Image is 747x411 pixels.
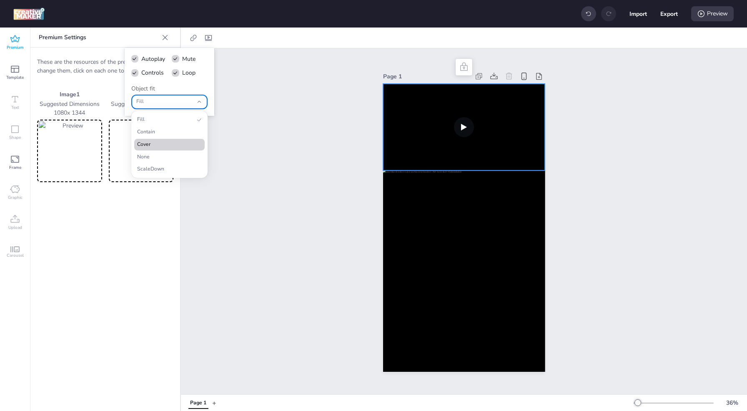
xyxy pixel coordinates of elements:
div: Preview [691,6,734,21]
span: Premium [7,44,24,51]
span: Mute [182,55,196,63]
span: Template [6,74,24,81]
div: Page 1 [190,399,206,407]
p: 1080 x 576 [109,108,174,117]
span: Loop [182,68,196,77]
p: Image 1 [37,90,102,99]
span: Fill [137,116,195,123]
div: Tabs [184,396,212,410]
span: Cover [137,141,195,148]
span: ScaleDown [137,165,195,173]
span: Contain [137,128,195,136]
p: 1080 x 1344 [37,108,102,117]
span: Frame [9,164,21,171]
span: None [137,153,195,161]
span: Upload [8,224,22,231]
span: Autoplay [141,55,165,63]
p: Suggested Dimensions [109,100,174,108]
span: Text [11,104,19,111]
button: Import [629,5,647,23]
p: These are the resources of the premium creative. To change them, click on each one to replace it. [37,58,173,75]
span: Shape [9,134,21,141]
p: Premium Settings [39,28,158,48]
div: Page 1 [383,72,470,81]
p: Video 1 [109,90,174,99]
button: Export [660,5,678,23]
span: Fill [136,98,193,105]
div: 36 % [722,398,742,407]
span: Carousel [7,252,24,259]
p: Suggested Dimensions [37,100,102,108]
span: Graphic [8,194,23,201]
img: Preview [39,121,100,180]
button: + [212,396,216,410]
span: Controls [141,68,164,77]
img: logo Creative Maker [13,8,45,20]
label: Object fit [131,84,155,93]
